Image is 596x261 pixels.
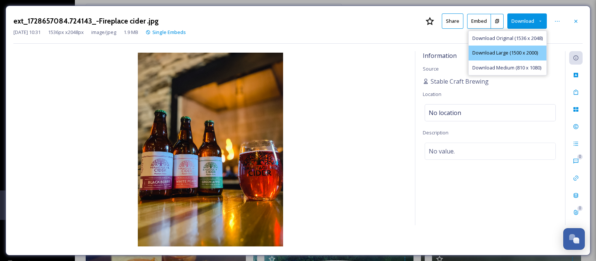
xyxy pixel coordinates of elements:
[577,154,583,159] div: 0
[429,147,455,156] span: No value.
[472,49,538,56] span: Download Large (1500 x 2000)
[13,29,41,36] span: [DATE] 10:31
[431,77,489,86] span: Stable Craft Brewing
[507,13,547,29] button: Download
[423,91,441,97] span: Location
[563,228,585,250] button: Open Chat
[472,64,541,71] span: Download Medium (810 x 1080)
[91,29,116,36] span: image/jpeg
[423,65,439,72] span: Source
[48,29,84,36] span: 1536 px x 2048 px
[13,16,159,27] h3: ext_1728657084.724143_-Fireplace cider .jpg
[472,35,543,42] span: Download Original (1536 x 2048)
[429,108,461,117] span: No location
[124,29,138,36] span: 1.9 MB
[152,29,186,35] span: Single Embeds
[423,52,457,60] span: Information
[577,206,583,211] div: 0
[13,53,408,246] img: -Fireplace%20cider%20.jpg
[442,13,463,29] button: Share
[423,129,448,136] span: Description
[467,14,491,29] button: Embed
